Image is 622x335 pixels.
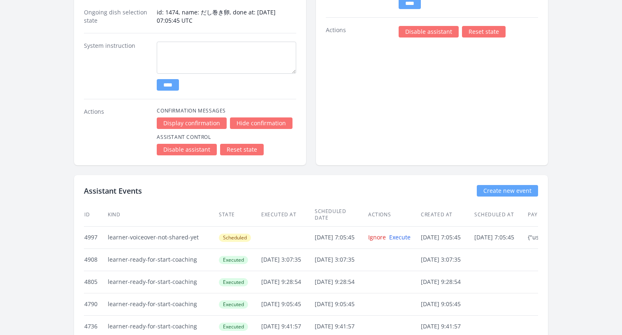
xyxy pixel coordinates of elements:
[107,203,218,227] th: Kind
[474,203,527,227] th: Scheduled at
[219,323,248,331] span: Executed
[368,233,386,241] a: Ignore
[314,203,368,227] th: Scheduled date
[314,293,368,315] td: [DATE] 9:05:45
[420,248,474,271] td: [DATE] 3:07:35
[314,226,368,248] td: [DATE] 7:05:45
[326,26,392,37] dt: Actions
[420,203,474,227] th: Created at
[84,42,150,91] dt: System instruction
[314,248,368,271] td: [DATE] 3:07:35
[219,300,248,309] span: Executed
[107,226,218,248] td: learner-voiceover-not-shared-yet
[219,234,251,242] span: Scheduled
[314,271,368,293] td: [DATE] 9:28:54
[84,226,107,248] td: 4997
[477,185,538,197] a: Create new event
[261,248,314,271] td: [DATE] 3:07:35
[84,271,107,293] td: 4805
[84,108,150,155] dt: Actions
[157,144,217,155] a: Disable assistant
[157,134,296,141] h4: Assistant Control
[157,117,227,129] a: Display confirmation
[261,203,314,227] th: Executed at
[84,185,142,197] h2: Assistant Events
[157,8,296,25] dd: id: 1474, name: だし巻き卵, done at: [DATE] 07:05:45 UTC
[389,233,411,241] a: Execute
[420,271,474,293] td: [DATE] 9:28:54
[84,293,107,315] td: 4790
[107,248,218,271] td: learner-ready-for-start-coaching
[84,248,107,271] td: 4908
[230,117,292,129] a: Hide confirmation
[219,278,248,286] span: Executed
[219,256,248,264] span: Executed
[107,293,218,315] td: learner-ready-for-start-coaching
[107,271,218,293] td: learner-ready-for-start-coaching
[420,226,474,248] td: [DATE] 7:05:45
[462,26,506,37] a: Reset state
[84,203,107,227] th: ID
[261,293,314,315] td: [DATE] 9:05:45
[399,26,459,37] a: Disable assistant
[157,108,296,114] h4: Confirmation Messages
[368,203,420,227] th: Actions
[420,293,474,315] td: [DATE] 9:05:45
[261,271,314,293] td: [DATE] 9:28:54
[84,8,150,25] dt: Ongoing dish selection state
[218,203,261,227] th: State
[474,226,527,248] td: [DATE] 7:05:45
[220,144,264,155] a: Reset state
